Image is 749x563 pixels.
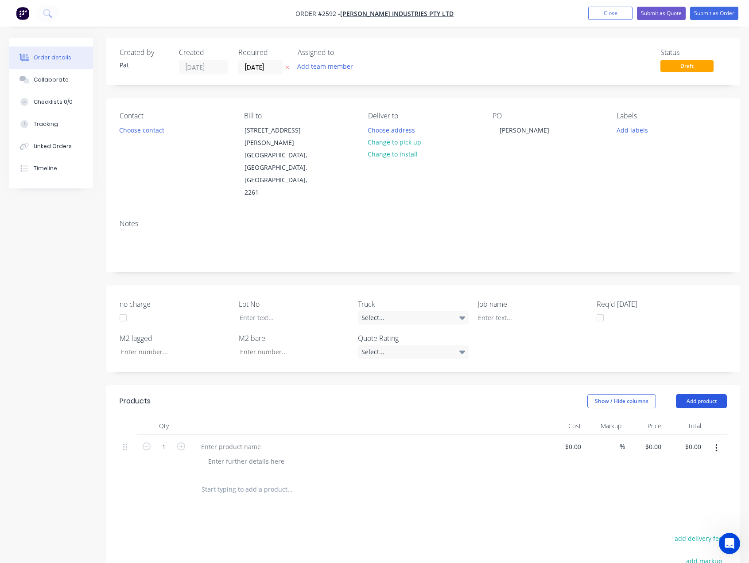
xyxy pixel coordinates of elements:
[676,394,727,408] button: Add product
[34,120,58,128] div: Tracking
[120,48,168,57] div: Created by
[298,60,358,72] button: Add team member
[120,60,168,70] div: Pat
[201,481,378,498] input: Start typing to add a product...
[358,311,469,325] div: Select...
[363,124,420,136] button: Choose address
[238,48,287,57] div: Required
[660,60,714,71] span: Draft
[363,136,426,148] button: Change to pick up
[34,164,57,172] div: Timeline
[612,124,652,136] button: Add labels
[545,417,585,435] div: Cost
[244,112,354,120] div: Bill to
[493,112,603,120] div: PO
[120,112,230,120] div: Contact
[34,76,69,84] div: Collaborate
[670,532,727,544] button: add delivery fee
[363,148,423,160] button: Change to install
[587,394,656,408] button: Show / Hide columns
[358,345,469,359] div: Select...
[588,7,633,20] button: Close
[625,417,665,435] div: Price
[293,60,358,72] button: Add team member
[9,157,93,180] button: Timeline
[298,48,386,57] div: Assigned to
[9,47,93,69] button: Order details
[115,124,169,136] button: Choose contact
[244,149,318,199] div: [GEOGRAPHIC_DATA], [GEOGRAPHIC_DATA], [GEOGRAPHIC_DATA], 2261
[9,91,93,113] button: Checklists 0/0
[597,299,707,309] label: Req'd [DATE]
[120,333,230,344] label: M2 lagged
[34,54,71,62] div: Order details
[9,69,93,91] button: Collaborate
[368,112,478,120] div: Deliver to
[477,299,588,309] label: Job name
[120,396,151,407] div: Products
[9,135,93,157] button: Linked Orders
[660,48,727,57] div: Status
[585,417,625,435] div: Markup
[233,345,349,359] input: Enter number...
[665,417,705,435] div: Total
[620,442,625,452] span: %
[358,333,469,344] label: Quote Rating
[719,533,740,554] iframe: Intercom live chat
[9,113,93,135] button: Tracking
[120,299,230,309] label: no charge
[34,142,72,150] div: Linked Orders
[493,124,556,137] div: [PERSON_NAME]
[340,9,454,18] a: [PERSON_NAME] Industries Pty Ltd
[237,124,326,199] div: [STREET_ADDRESS][PERSON_NAME][GEOGRAPHIC_DATA], [GEOGRAPHIC_DATA], [GEOGRAPHIC_DATA], 2261
[120,219,727,228] div: Notes
[113,345,230,359] input: Enter number...
[295,9,340,18] span: Order #2592 -
[239,333,349,344] label: M2 bare
[617,112,727,120] div: Labels
[16,7,29,20] img: Factory
[137,417,190,435] div: Qty
[34,98,73,106] div: Checklists 0/0
[244,124,318,149] div: [STREET_ADDRESS][PERSON_NAME]
[690,7,738,20] button: Submit as Order
[239,299,349,309] label: Lot No
[179,48,228,57] div: Created
[358,299,469,309] label: Truck
[637,7,686,20] button: Submit as Quote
